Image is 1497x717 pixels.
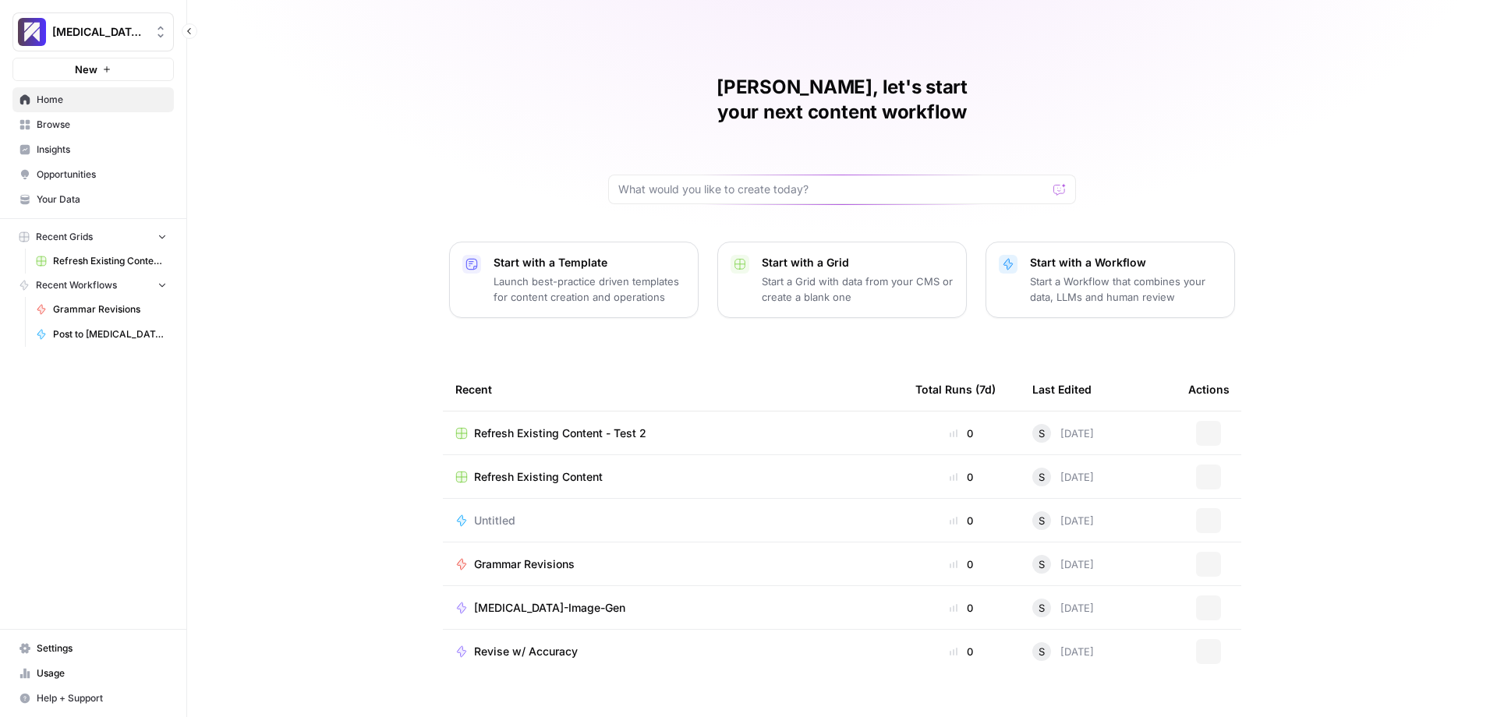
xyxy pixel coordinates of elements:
[12,162,174,187] a: Opportunities
[12,137,174,162] a: Insights
[455,644,890,659] a: Revise w/ Accuracy
[29,322,174,347] a: Post to [MEDICAL_DATA][DOMAIN_NAME]
[1188,368,1230,411] div: Actions
[1032,555,1094,574] div: [DATE]
[494,274,685,305] p: Launch best-practice driven templates for content creation and operations
[12,87,174,112] a: Home
[37,168,167,182] span: Opportunities
[12,225,174,249] button: Recent Grids
[1032,511,1094,530] div: [DATE]
[75,62,97,77] span: New
[474,600,625,616] span: [MEDICAL_DATA]-Image-Gen
[915,556,1007,572] div: 0
[29,249,174,274] a: Refresh Existing Content - Test 2
[986,242,1235,318] button: Start with a WorkflowStart a Workflow that combines your data, LLMs and human review
[1032,642,1094,661] div: [DATE]
[474,426,646,441] span: Refresh Existing Content - Test 2
[12,636,174,661] a: Settings
[717,242,967,318] button: Start with a GridStart a Grid with data from your CMS or create a blank one
[915,600,1007,616] div: 0
[1032,424,1094,443] div: [DATE]
[915,644,1007,659] div: 0
[455,556,890,572] a: Grammar Revisions
[1032,468,1094,486] div: [DATE]
[12,686,174,711] button: Help + Support
[37,93,167,107] span: Home
[618,182,1047,197] input: What would you like to create today?
[1039,600,1045,616] span: S
[1032,368,1092,411] div: Last Edited
[1039,469,1045,485] span: S
[12,12,174,51] button: Workspace: Overjet - Test
[12,274,174,297] button: Recent Workflows
[29,297,174,322] a: Grammar Revisions
[53,327,167,341] span: Post to [MEDICAL_DATA][DOMAIN_NAME]
[494,255,685,270] p: Start with a Template
[455,600,890,616] a: [MEDICAL_DATA]-Image-Gen
[915,426,1007,441] div: 0
[608,75,1076,125] h1: [PERSON_NAME], let's start your next content workflow
[915,368,996,411] div: Total Runs (7d)
[1039,426,1045,441] span: S
[915,469,1007,485] div: 0
[53,302,167,316] span: Grammar Revisions
[12,187,174,212] a: Your Data
[37,192,167,207] span: Your Data
[52,24,147,40] span: [MEDICAL_DATA] - Test
[474,556,575,572] span: Grammar Revisions
[36,278,117,292] span: Recent Workflows
[37,691,167,705] span: Help + Support
[12,58,174,81] button: New
[1039,513,1045,528] span: S
[1039,644,1045,659] span: S
[1039,556,1045,572] span: S
[1030,255,1222,270] p: Start with a Workflow
[1030,274,1222,305] p: Start a Workflow that combines your data, LLMs and human review
[18,18,46,46] img: Overjet - Test Logo
[474,644,578,659] span: Revise w/ Accuracy
[762,255,954,270] p: Start with a Grid
[449,242,699,318] button: Start with a TemplateLaunch best-practice driven templates for content creation and operations
[455,368,890,411] div: Recent
[455,469,890,485] a: Refresh Existing Content
[762,274,954,305] p: Start a Grid with data from your CMS or create a blank one
[12,661,174,686] a: Usage
[474,513,515,528] span: Untitled
[53,254,167,268] span: Refresh Existing Content - Test 2
[37,641,167,655] span: Settings
[915,513,1007,528] div: 0
[455,513,890,528] a: Untitled
[12,112,174,137] a: Browse
[1032,599,1094,617] div: [DATE]
[37,143,167,157] span: Insights
[474,469,603,485] span: Refresh Existing Content
[36,230,93,244] span: Recent Grids
[455,426,890,441] a: Refresh Existing Content - Test 2
[37,118,167,132] span: Browse
[37,666,167,680] span: Usage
